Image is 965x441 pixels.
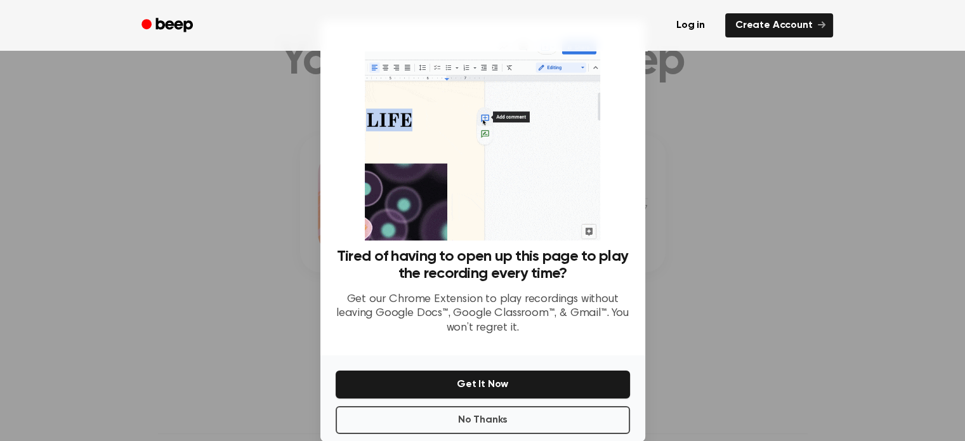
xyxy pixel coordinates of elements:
[336,293,630,336] p: Get our Chrome Extension to play recordings without leaving Google Docs™, Google Classroom™, & Gm...
[664,11,718,40] a: Log in
[336,248,630,282] h3: Tired of having to open up this page to play the recording every time?
[336,406,630,434] button: No Thanks
[133,13,204,38] a: Beep
[725,13,833,37] a: Create Account
[365,36,600,240] img: Beep extension in action
[336,371,630,398] button: Get It Now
